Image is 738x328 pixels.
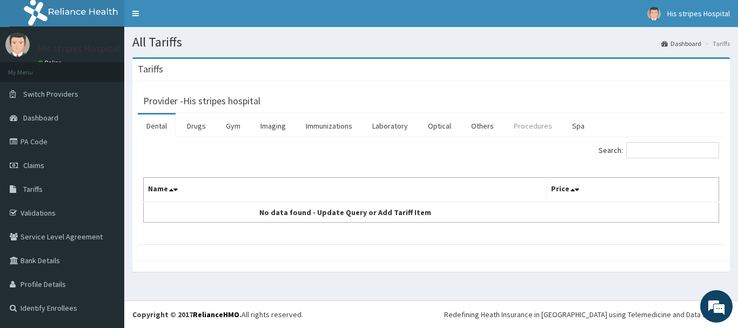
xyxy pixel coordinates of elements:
footer: All rights reserved. [124,300,738,328]
h3: Provider - His stripes hospital [143,96,260,106]
label: Search: [599,142,719,158]
p: His stripes Hospital [38,44,120,53]
span: Switch Providers [23,89,78,99]
span: His stripes Hospital [667,9,730,18]
a: Others [462,115,502,137]
h1: All Tariffs [132,35,730,49]
a: Optical [419,115,460,137]
h3: Tariffs [138,64,163,74]
a: Spa [563,115,593,137]
th: Price [546,178,719,203]
a: Immunizations [297,115,361,137]
span: Claims [23,160,44,170]
a: RelianceHMO [193,310,239,319]
textarea: Type your message and hit 'Enter' [5,216,206,253]
a: Procedures [505,115,561,137]
img: d_794563401_company_1708531726252_794563401 [20,54,44,81]
a: Imaging [252,115,294,137]
div: Redefining Heath Insurance in [GEOGRAPHIC_DATA] using Telemedicine and Data Science! [444,309,730,320]
a: Gym [217,115,249,137]
a: Laboratory [364,115,417,137]
li: Tariffs [702,39,730,48]
input: Search: [626,142,719,158]
a: Dental [138,115,176,137]
a: Online [38,59,64,66]
th: Name [144,178,547,203]
span: We're online! [63,96,149,205]
strong: Copyright © 2017 . [132,310,241,319]
span: Tariffs [23,184,43,194]
a: Drugs [178,115,214,137]
div: Chat with us now [56,61,182,75]
img: User Image [5,32,30,57]
div: Minimize live chat window [177,5,203,31]
span: Dashboard [23,113,58,123]
a: Dashboard [661,39,701,48]
td: No data found - Update Query or Add Tariff Item [144,202,547,223]
img: User Image [647,7,661,21]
